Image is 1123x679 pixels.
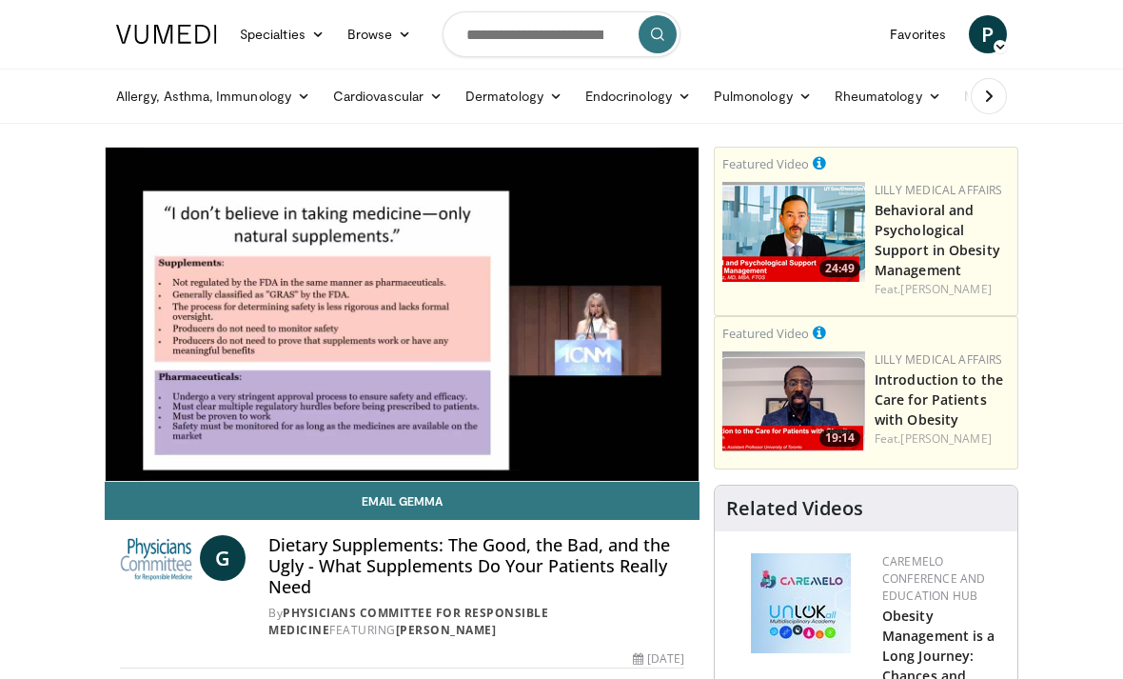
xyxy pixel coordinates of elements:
[875,430,1010,448] div: Feat.
[228,15,336,53] a: Specialties
[882,553,985,604] a: CaReMeLO Conference and Education Hub
[819,429,860,447] span: 19:14
[875,281,1010,298] div: Feat.
[819,260,860,277] span: 24:49
[726,497,863,520] h4: Related Videos
[722,182,865,282] img: ba3304f6-7838-4e41-9c0f-2e31ebde6754.png.150x105_q85_crop-smart_upscale.png
[633,650,684,668] div: [DATE]
[969,15,1007,53] a: P
[268,535,684,597] h4: Dietary Supplements: The Good, the Bad, and the Ugly - What Supplements Do Your Patients Really Need
[322,77,454,115] a: Cardiovascular
[443,11,680,57] input: Search topics, interventions
[722,351,865,451] img: acc2e291-ced4-4dd5-b17b-d06994da28f3.png.150x105_q85_crop-smart_upscale.png
[268,605,684,639] div: By FEATURING
[900,430,991,447] a: [PERSON_NAME]
[105,482,699,520] a: Email Gemma
[268,605,548,638] a: Physicians Committee for Responsible Medicine
[200,535,246,581] a: G
[900,281,991,297] a: [PERSON_NAME]
[396,622,497,638] a: [PERSON_NAME]
[722,325,809,342] small: Featured Video
[875,201,1000,279] a: Behavioral and Psychological Support in Obesity Management
[875,370,1003,429] a: Introduction to the Care for Patients with Obesity
[106,148,699,481] video-js: Video Player
[823,77,953,115] a: Rheumatology
[116,25,217,44] img: VuMedi Logo
[120,535,192,581] img: Physicians Committee for Responsible Medicine
[875,182,1003,198] a: Lilly Medical Affairs
[105,77,322,115] a: Allergy, Asthma, Immunology
[751,553,851,653] img: 45df64a9-a6de-482c-8a90-ada250f7980c.png.150x105_q85_autocrop_double_scale_upscale_version-0.2.jpg
[454,77,574,115] a: Dermatology
[722,351,865,451] a: 19:14
[574,77,702,115] a: Endocrinology
[336,15,424,53] a: Browse
[722,155,809,172] small: Featured Video
[702,77,823,115] a: Pulmonology
[878,15,957,53] a: Favorites
[722,182,865,282] a: 24:49
[875,351,1003,368] a: Lilly Medical Affairs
